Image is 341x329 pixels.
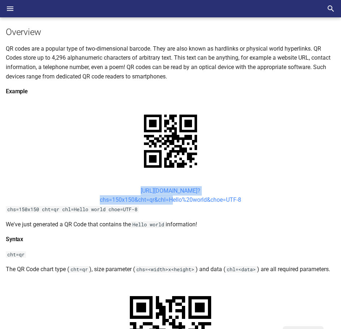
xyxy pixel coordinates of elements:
h2: Overview [6,26,335,38]
h4: Example [6,87,335,96]
code: cht=qr [69,266,89,273]
p: We've just generated a QR Code that contains the information! [6,220,335,229]
a: [URL][DOMAIN_NAME]?chs=150x150&cht=qr&chl=Hello%20world&choe=UTF-8 [100,187,241,204]
p: The QR Code chart type ( ), size parameter ( ) and data ( ) are all required parameters. [6,265,335,274]
h4: Syntax [6,235,335,244]
code: chl=<data> [225,266,257,273]
code: chs=150x150 cht=qr chl=Hello world choe=UTF-8 [6,206,139,213]
code: chs=<width>x<height> [135,266,196,273]
img: chart [131,102,210,180]
code: cht=qr [6,251,26,258]
code: Hello world [131,221,166,228]
p: QR codes are a popular type of two-dimensional barcode. They are also known as hardlinks or physi... [6,44,335,81]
